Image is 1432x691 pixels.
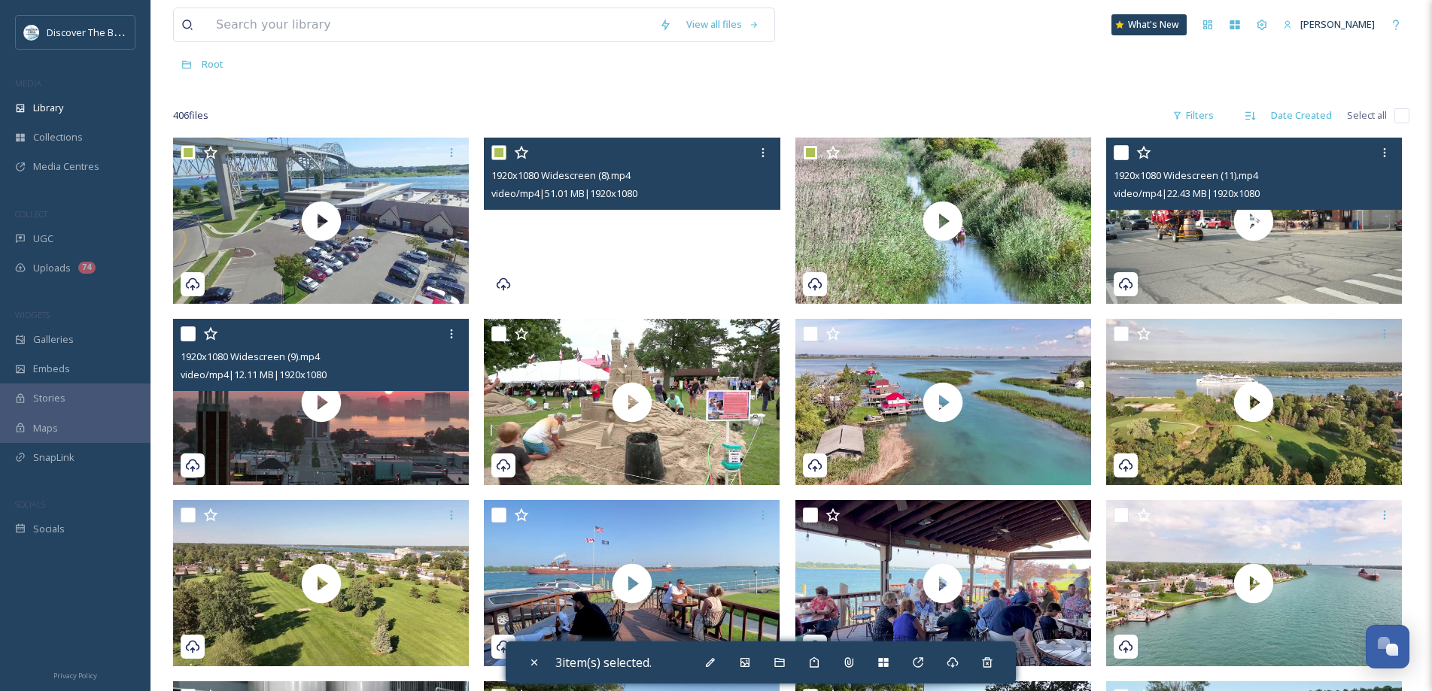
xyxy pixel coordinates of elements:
[1347,108,1387,123] span: Select all
[1366,625,1409,668] button: Open Chat
[1114,186,1260,200] span: video/mp4 | 22.43 MB | 1920 x 1080
[491,186,637,200] span: video/mp4 | 51.01 MB | 1920 x 1080
[1300,17,1375,31] span: [PERSON_NAME]
[24,25,39,40] img: 1710423113617.jpeg
[15,208,47,220] span: COLLECT
[33,362,70,376] span: Embeds
[202,55,223,73] a: Root
[491,168,631,182] span: 1920x1080 Widescreen (8).mp4
[33,421,58,435] span: Maps
[181,368,327,381] span: video/mp4 | 12.11 MB | 1920 x 1080
[33,261,71,275] span: Uploads
[1114,168,1258,182] span: 1920x1080 Widescreen (11).mp4
[1165,101,1221,130] div: Filters
[53,671,97,680] span: Privacy Policy
[1106,138,1402,304] img: thumbnail
[15,309,50,320] span: WIDGETS
[795,319,1091,485] img: thumbnail
[33,130,83,144] span: Collections
[1106,500,1402,666] img: thumbnail
[795,138,1091,304] img: thumbnail
[173,319,469,485] img: thumbnail
[33,332,74,347] span: Galleries
[1111,14,1187,35] a: What's New
[78,262,96,274] div: 74
[1263,101,1339,130] div: Date Created
[33,159,99,174] span: Media Centres
[202,57,223,71] span: Root
[795,500,1091,666] img: thumbnail
[33,522,65,536] span: Socials
[1275,10,1382,39] a: [PERSON_NAME]
[679,10,767,39] a: View all files
[173,108,208,123] span: 406 file s
[208,8,652,41] input: Search your library
[484,138,780,304] video: 1920x1080 Widescreen (8).mp4
[173,138,469,304] img: thumbnail
[15,499,45,510] span: SOCIALS
[33,450,74,465] span: SnapLink
[47,25,128,39] span: Discover The Blue
[53,665,97,683] a: Privacy Policy
[33,101,63,115] span: Library
[15,77,41,89] span: MEDIA
[33,232,53,246] span: UGC
[173,500,469,666] img: thumbnail
[33,391,65,405] span: Stories
[1106,319,1402,485] img: thumbnail
[181,350,320,363] span: 1920x1080 Widescreen (9).mp4
[484,319,780,485] img: thumbnail
[484,500,780,666] img: thumbnail
[555,654,652,671] span: 3 item(s) selected.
